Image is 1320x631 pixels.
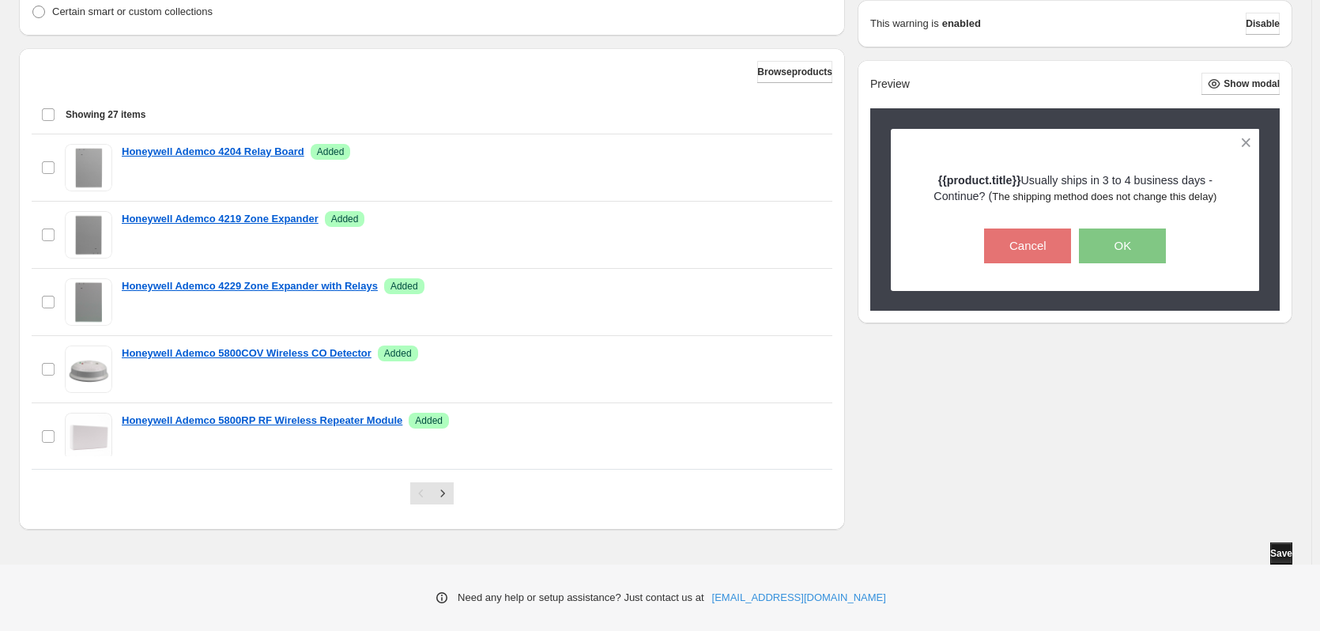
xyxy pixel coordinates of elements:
a: Honeywell Ademco 4229 Zone Expander with Relays [122,278,378,294]
button: Disable [1246,13,1280,35]
span: Save [1270,547,1292,560]
a: Honeywell Ademco 4219 Zone Expander [122,211,319,227]
p: Certain smart or custom collections [52,4,213,20]
span: Disable [1246,17,1280,30]
span: Added [415,414,443,427]
img: Honeywell Ademco 4204 Relay Board [65,144,112,191]
button: Cancel [984,229,1071,263]
span: Showing 27 items [66,108,145,121]
button: Browseproducts [757,61,832,83]
span: Added [331,213,359,225]
h2: Preview [870,77,910,91]
span: Added [317,145,345,158]
span: Added [390,280,418,293]
p: Usually ships in 3 to 4 business days - Continue? ( [918,172,1232,205]
strong: {{product.title}} [938,174,1021,187]
a: Honeywell Ademco 5800COV Wireless CO Detector [122,346,371,361]
button: Save [1270,542,1292,565]
span: The shipping method does not change this delay) [992,191,1216,202]
span: Added [384,347,412,360]
p: This warning is [870,16,939,32]
button: OK [1079,229,1166,263]
strong: enabled [942,16,981,32]
button: Next [432,482,454,504]
span: Show modal [1224,77,1280,90]
img: Honeywell Ademco 5800COV Wireless CO Detector [65,346,112,393]
span: Browse products [757,66,832,78]
button: Show modal [1201,73,1280,95]
img: Honeywell Ademco 4229 Zone Expander with Relays [65,278,112,326]
a: [EMAIL_ADDRESS][DOMAIN_NAME] [712,590,886,606]
a: Honeywell Ademco 4204 Relay Board [122,144,304,160]
nav: Pagination [410,482,454,504]
img: Honeywell Ademco 5800RP RF Wireless Repeater Module [65,413,112,460]
img: Honeywell Ademco 4219 Zone Expander [65,211,112,259]
a: Honeywell Ademco 5800RP RF Wireless Repeater Module [122,413,402,429]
